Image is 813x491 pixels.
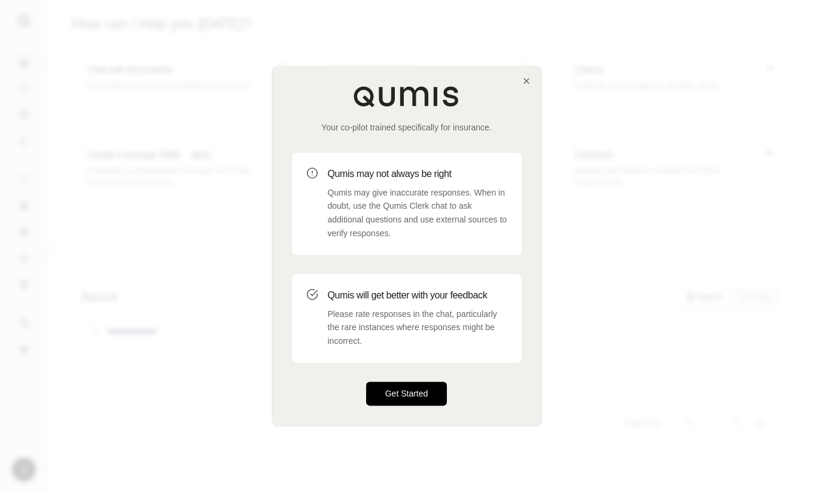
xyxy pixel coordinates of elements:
[292,121,522,133] p: Your co-pilot trained specifically for insurance.
[328,307,507,348] p: Please rate responses in the chat, particularly the rare instances where responses might be incor...
[328,186,507,240] p: Qumis may give inaccurate responses. When in doubt, use the Qumis Clerk chat to ask additional qu...
[328,288,507,303] h3: Qumis will get better with your feedback
[366,382,447,405] button: Get Started
[328,167,507,181] h3: Qumis may not always be right
[353,86,461,107] img: Qumis Logo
